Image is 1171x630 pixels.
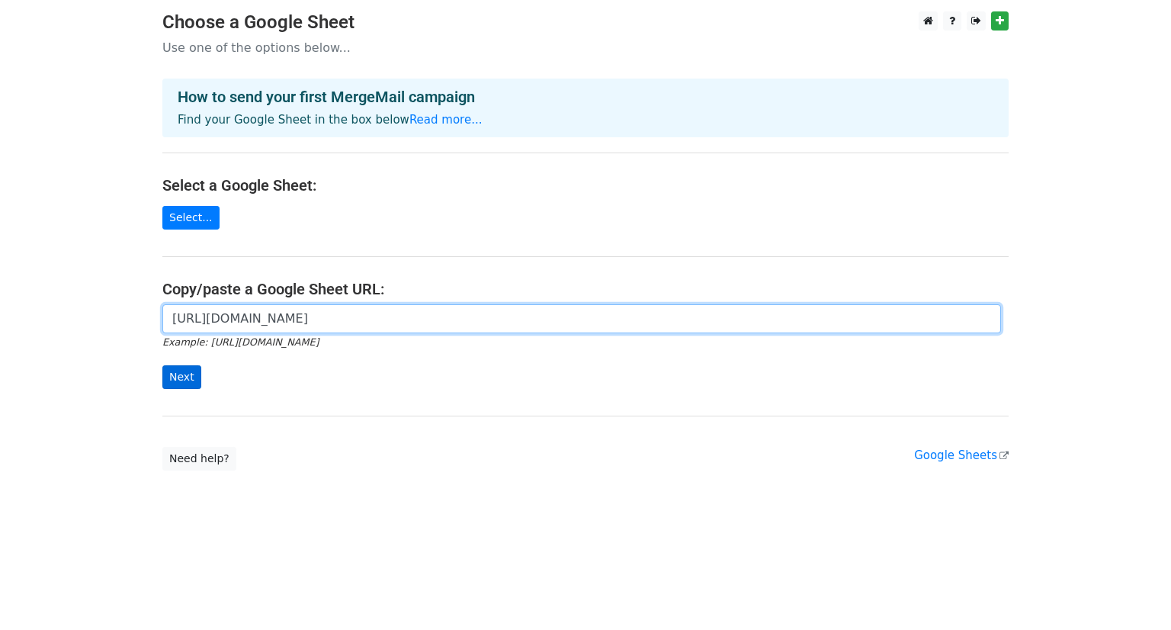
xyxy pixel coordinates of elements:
input: Next [162,365,201,389]
p: Use one of the options below... [162,40,1009,56]
a: Select... [162,206,220,230]
a: Read more... [409,113,483,127]
h4: How to send your first MergeMail campaign [178,88,993,106]
h3: Choose a Google Sheet [162,11,1009,34]
input: Paste your Google Sheet URL here [162,304,1001,333]
a: Google Sheets [914,448,1009,462]
p: Find your Google Sheet in the box below [178,112,993,128]
h4: Copy/paste a Google Sheet URL: [162,280,1009,298]
a: Need help? [162,447,236,471]
small: Example: [URL][DOMAIN_NAME] [162,336,319,348]
iframe: Chat Widget [1095,557,1171,630]
h4: Select a Google Sheet: [162,176,1009,194]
